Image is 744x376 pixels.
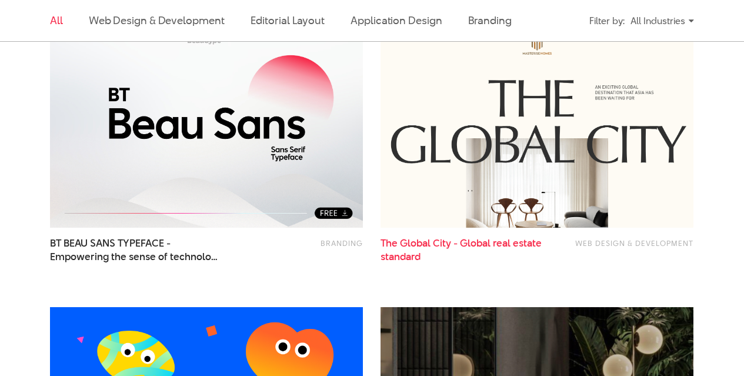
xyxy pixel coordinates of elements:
[50,250,222,264] span: Empowering the sense of technology
[381,237,553,264] span: The Global City - Global real estate
[50,237,222,264] a: BT BEAU SANS TYPEFACE -Empowering the sense of technology
[589,11,625,31] div: Filter by:
[89,13,225,28] a: Web Design & Development
[381,237,553,264] a: The Global City - Global real estatestandard
[381,250,421,264] span: standard
[321,238,363,248] a: Branding
[575,238,693,248] a: Web Design & Development
[50,13,63,28] a: All
[50,18,363,228] img: bt_beau_sans
[351,13,442,28] a: Application Design
[50,237,222,264] span: BT BEAU SANS TYPEFACE -
[251,13,325,28] a: Editorial Layout
[630,11,694,31] div: All Industries
[468,13,512,28] a: Branding
[381,18,693,228] img: website bất động sản The Global City - Chuẩn mực bất động sản toàn cầu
